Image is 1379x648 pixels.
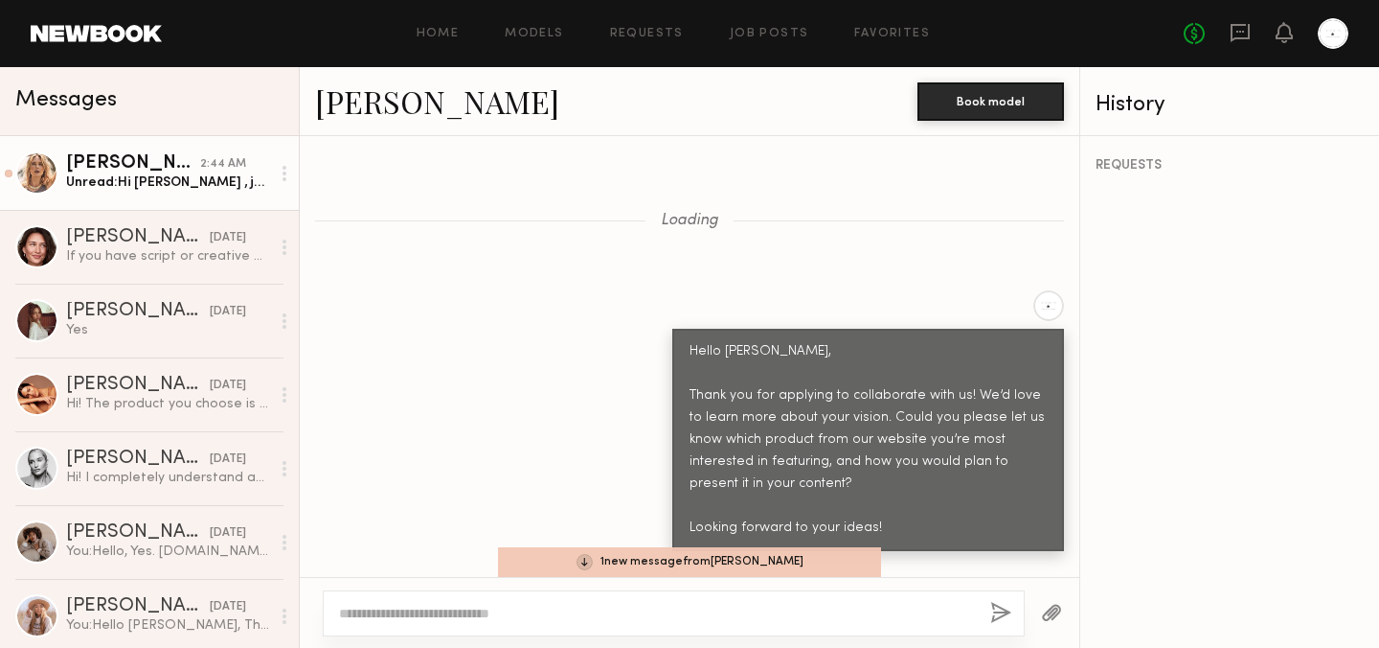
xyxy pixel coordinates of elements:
[200,155,246,174] div: 2:44 AM
[1096,159,1364,173] div: REQUESTS
[210,377,246,395] div: [DATE]
[610,28,684,40] a: Requests
[210,303,246,321] div: [DATE]
[210,524,246,543] div: [DATE]
[505,28,563,40] a: Models
[417,28,460,40] a: Home
[66,247,270,266] div: If you have script or creative brief let me know would love to review or additional terms and con...
[498,547,881,577] div: 1 new message from [PERSON_NAME]
[689,341,1047,540] div: Hello [PERSON_NAME], Thank you for applying to collaborate with us! We’d love to learn more about...
[66,395,270,413] div: Hi! The product you choose is fine, I like all the products in general, no problem!
[66,174,270,192] div: Unread: Hi [PERSON_NAME] , just wanted to follow up. Also my address just in case. [PERSON_NAME] ...
[66,302,210,321] div: [PERSON_NAME]
[66,154,200,174] div: [PERSON_NAME]
[66,523,210,543] div: [PERSON_NAME]
[730,28,809,40] a: Job Posts
[66,616,270,635] div: You: Hello [PERSON_NAME], Thank you very much for your kind response. We would be delighted to pr...
[66,469,270,487] div: Hi! I completely understand about the limited quantities. Since I typically reserve collaboration...
[661,213,718,229] span: Loading
[66,376,210,395] div: [PERSON_NAME]
[917,82,1064,121] button: Book model
[1096,94,1364,116] div: History
[66,321,270,339] div: Yes
[66,597,210,616] div: [PERSON_NAME]
[15,89,117,111] span: Messages
[66,543,270,561] div: You: Hello, Yes. [DOMAIN_NAME] Thank you
[210,451,246,469] div: [DATE]
[315,81,559,122] a: [PERSON_NAME]
[854,28,930,40] a: Favorites
[210,598,246,616] div: [DATE]
[210,229,246,247] div: [DATE]
[66,450,210,469] div: [PERSON_NAME]
[66,228,210,247] div: [PERSON_NAME]
[917,92,1064,108] a: Book model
